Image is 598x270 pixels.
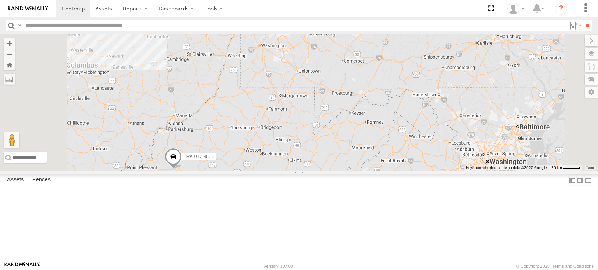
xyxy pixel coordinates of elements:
[16,20,23,31] label: Search Query
[576,174,584,186] label: Dock Summary Table to the Right
[552,264,594,268] a: Terms and Conditions
[516,264,594,268] div: © Copyright 2025 -
[568,174,576,186] label: Dock Summary Table to the Left
[8,6,48,11] img: rand-logo.svg
[4,38,15,49] button: Zoom in
[4,59,15,70] button: Zoom Home
[584,174,592,186] label: Hide Summary Table
[586,166,594,169] a: Terms (opens in new tab)
[551,165,562,170] span: 20 km
[566,20,583,31] label: Search Filter Options
[183,154,242,159] span: TRK 017-357660106500937
[3,175,28,186] label: Assets
[4,132,19,148] button: Drag Pegman onto the map to open Street View
[4,262,40,270] a: Visit our Website
[466,165,500,171] button: Keyboard shortcuts
[585,87,598,98] label: Map Settings
[504,165,547,170] span: Map data ©2025 Google
[264,264,293,268] div: Version: 307.00
[505,3,527,14] div: Kelly Harley
[549,165,582,171] button: Map Scale: 20 km per 42 pixels
[4,74,15,85] label: Measure
[4,49,15,59] button: Zoom out
[28,175,55,186] label: Fences
[555,2,567,15] i: ?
